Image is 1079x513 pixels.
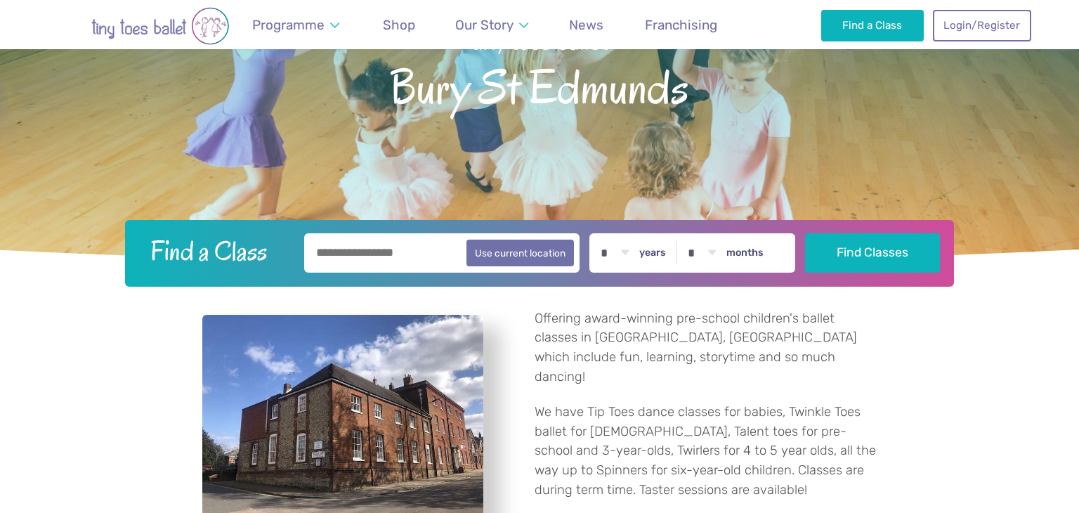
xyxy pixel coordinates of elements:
h2: Find a Class [139,233,295,268]
a: Our Story [449,8,535,41]
span: News [569,17,603,33]
a: Shop [376,8,421,41]
a: Login/Register [933,10,1031,41]
span: Programme [252,17,325,33]
a: Find a Class [821,10,924,41]
span: Franchising [645,17,717,33]
a: News [563,8,610,41]
span: Our Story [455,17,514,33]
a: Programme [245,8,346,41]
p: We have Tip Toes dance classes for babies, Twinkle Toes ballet for [DEMOGRAPHIC_DATA], Talent toe... [535,403,877,500]
button: Use current location [466,240,574,266]
span: Bury St Edmunds [25,57,1054,114]
a: Franchising [638,8,724,41]
button: Find Classes [805,233,941,273]
img: tiny toes ballet [48,7,273,45]
label: months [726,247,764,259]
p: Offering award-winning pre-school children's ballet classes in [GEOGRAPHIC_DATA], [GEOGRAPHIC_DAT... [535,309,877,387]
label: years [639,247,666,259]
span: Shop [383,17,415,33]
